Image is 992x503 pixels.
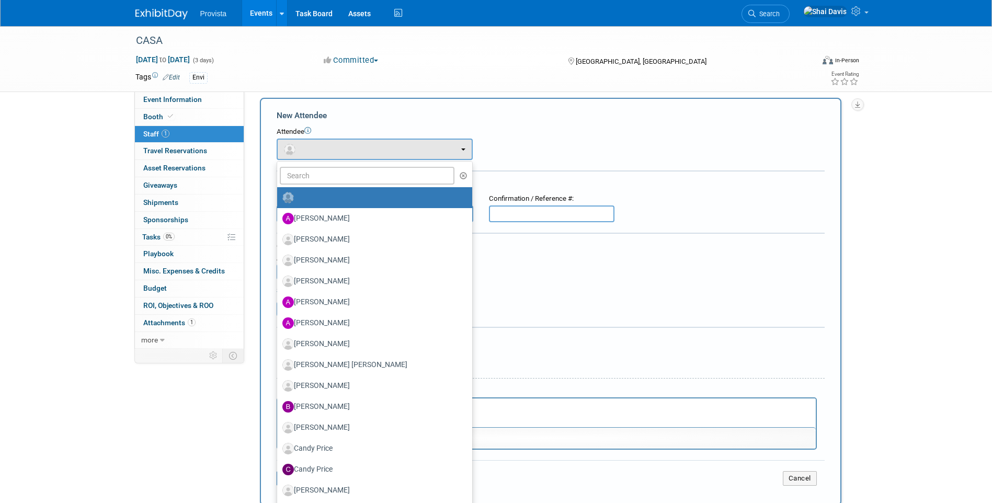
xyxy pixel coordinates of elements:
[835,56,859,64] div: In-Person
[277,127,825,137] div: Attendee
[142,233,175,241] span: Tasks
[135,263,244,280] a: Misc. Expenses & Credits
[576,58,706,65] span: [GEOGRAPHIC_DATA], [GEOGRAPHIC_DATA]
[282,380,294,392] img: Associate-Profile-5.png
[282,315,462,331] label: [PERSON_NAME]
[143,164,206,172] span: Asset Reservations
[823,56,833,64] img: Format-Inperson.png
[489,194,614,204] div: Confirmation / Reference #:
[803,6,847,17] img: Shai Davis
[204,349,223,362] td: Personalize Event Tab Strip
[282,338,294,350] img: Associate-Profile-5.png
[135,246,244,262] a: Playbook
[280,167,455,185] input: Search
[756,10,780,18] span: Search
[282,461,462,478] label: Candy Price
[200,9,227,18] span: Provista
[282,378,462,394] label: [PERSON_NAME]
[143,95,202,104] span: Event Information
[282,398,462,415] label: [PERSON_NAME]
[189,72,208,83] div: Envi
[320,55,382,66] button: Committed
[277,178,825,189] div: Registration / Ticket Info (optional)
[135,55,190,64] span: [DATE] [DATE]
[282,317,294,329] img: A.jpg
[135,72,180,84] td: Tags
[135,92,244,108] a: Event Information
[132,31,798,50] div: CASA
[135,280,244,297] a: Budget
[282,255,294,266] img: Associate-Profile-5.png
[282,419,462,436] label: [PERSON_NAME]
[135,177,244,194] a: Giveaways
[163,74,180,81] a: Edit
[192,57,214,64] span: (3 days)
[135,229,244,246] a: Tasks0%
[830,72,859,77] div: Event Rating
[282,276,294,287] img: Associate-Profile-5.png
[282,336,462,352] label: [PERSON_NAME]
[278,398,816,427] iframe: Rich Text Area
[143,267,225,275] span: Misc. Expenses & Credits
[282,359,294,371] img: Associate-Profile-5.png
[282,296,294,308] img: A.jpg
[143,112,175,121] span: Booth
[282,401,294,413] img: B.jpg
[143,198,178,207] span: Shipments
[143,130,169,138] span: Staff
[143,181,177,189] span: Giveaways
[158,55,168,64] span: to
[282,273,462,290] label: [PERSON_NAME]
[135,9,188,19] img: ExhibitDay
[282,252,462,269] label: [PERSON_NAME]
[277,242,825,251] div: Cost:
[222,349,244,362] td: Toggle Event Tabs
[282,213,294,224] img: A.jpg
[143,249,174,258] span: Playbook
[163,233,175,241] span: 0%
[135,332,244,349] a: more
[282,422,294,433] img: Associate-Profile-5.png
[282,231,462,248] label: [PERSON_NAME]
[135,195,244,211] a: Shipments
[277,386,817,396] div: Notes
[143,318,196,327] span: Attachments
[135,109,244,125] a: Booth
[143,215,188,224] span: Sponsorships
[141,336,158,344] span: more
[742,5,790,23] a: Search
[752,54,860,70] div: Event Format
[282,294,462,311] label: [PERSON_NAME]
[143,301,213,310] span: ROI, Objectives & ROO
[282,443,294,454] img: Associate-Profile-5.png
[143,146,207,155] span: Travel Reservations
[282,464,294,475] img: C.jpg
[282,357,462,373] label: [PERSON_NAME] [PERSON_NAME]
[143,284,167,292] span: Budget
[135,160,244,177] a: Asset Reservations
[135,298,244,314] a: ROI, Objectives & ROO
[188,318,196,326] span: 1
[282,210,462,227] label: [PERSON_NAME]
[277,110,825,121] div: New Attendee
[282,192,294,203] img: Unassigned-User-Icon.png
[135,212,244,228] a: Sponsorships
[783,471,817,486] button: Cancel
[282,485,294,496] img: Associate-Profile-5.png
[135,126,244,143] a: Staff1
[277,335,825,345] div: Misc. Attachments & Notes
[282,234,294,245] img: Associate-Profile-5.png
[282,440,462,457] label: Candy Price
[135,143,244,159] a: Travel Reservations
[282,482,462,499] label: [PERSON_NAME]
[168,113,173,119] i: Booth reservation complete
[135,315,244,331] a: Attachments1
[162,130,169,138] span: 1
